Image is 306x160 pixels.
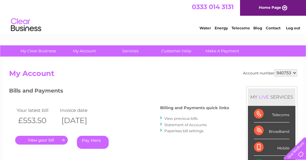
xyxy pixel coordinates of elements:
a: Statement of Accounts [164,122,207,127]
a: My Clear Business [13,45,63,57]
div: Mobile [254,139,289,156]
div: Telecoms [254,106,289,122]
td: Invoice date [58,106,102,114]
a: Log out [286,26,300,30]
h4: Billing and Payments quick links [160,106,229,110]
div: Broadband [254,122,289,139]
a: Water [199,26,211,30]
div: Account number [243,69,297,77]
a: Pay Here [77,136,109,149]
h2: My Account [9,69,297,81]
th: [DATE] [58,114,102,127]
td: Your latest bill [15,106,59,114]
img: logo.png [11,16,41,34]
a: View previous bills [164,116,198,121]
a: Blog [253,26,262,30]
a: Energy [215,26,228,30]
a: Paperless bill settings [164,129,203,133]
a: Telecoms [232,26,250,30]
a: Make A Payment [197,45,247,57]
a: 0333 014 3131 [192,3,234,11]
h3: Bills and Payments [9,87,229,97]
a: . [15,136,68,145]
th: £553.50 [15,114,59,127]
a: Contact [266,26,281,30]
a: My Account [59,45,109,57]
a: Services [105,45,155,57]
div: LIVE [258,94,270,100]
div: MY SERVICES [248,88,295,106]
a: Customer Help [151,45,201,57]
div: Clear Business is a trading name of Verastar Limited (registered in [GEOGRAPHIC_DATA] No. 3667643... [10,3,296,29]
